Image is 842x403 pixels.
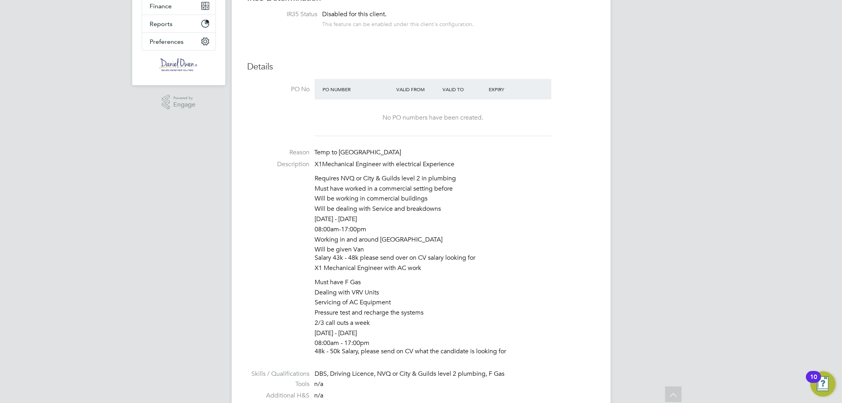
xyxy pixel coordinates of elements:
[315,174,595,185] li: Requires NVQ or City & Guilds level 2 in plumbing
[315,329,595,339] li: [DATE] - [DATE]
[248,85,310,94] label: PO No
[315,236,595,246] li: Working in and around [GEOGRAPHIC_DATA]
[323,114,544,122] div: No PO numbers have been created.
[248,160,310,169] label: Description
[315,225,595,236] li: 08:00am-17:00pm
[323,10,387,18] span: Disabled for this client.
[159,58,199,71] img: danielowen-logo-retina.png
[150,38,184,45] span: Preferences
[248,148,310,157] label: Reason
[142,15,216,32] button: Reports
[315,185,595,195] li: Must have worked in a commercial setting before
[150,20,173,28] span: Reports
[150,2,172,10] span: Finance
[315,289,595,299] li: Dealing with VRV Units
[142,33,216,50] button: Preferences
[441,82,487,96] div: Valid To
[315,298,595,309] li: Servicing of AC Equipment
[142,58,216,71] a: Go to home page
[315,160,595,169] p: X1Mechanical Engineer with electrical Experience
[315,319,595,329] li: 2/3 call outs a week
[173,101,195,108] span: Engage
[173,95,195,101] span: Powered by
[315,339,595,358] li: 08:00am - 17:00pm 48k - 50k Salary, please send on CV what the candidate is looking for
[162,95,195,110] a: Powered byEngage
[248,61,595,73] h3: Details
[487,82,533,96] div: Expiry
[248,380,310,388] label: Tools
[315,370,595,378] div: DBS, Driving Licence, NVQ or City & Guilds level 2 plumbing, F Gas
[315,195,595,205] li: Will be working in commercial buildings
[810,377,817,387] div: 10
[315,309,595,319] li: Pressure test and recharge the systems
[315,205,595,215] li: Will be dealing with Service and breakdowns
[315,278,595,289] li: Must have F Gas
[248,370,310,378] label: Skills / Qualifications
[810,371,836,397] button: Open Resource Center, 10 new notifications
[321,82,395,96] div: PO Number
[323,19,474,28] div: This feature can be enabled under this client's configuration.
[315,392,324,399] span: n/a
[315,148,401,156] span: Temp to [GEOGRAPHIC_DATA]
[248,392,310,400] label: Additional H&S
[255,10,318,19] label: IR35 Status
[315,380,324,388] span: n/a
[315,246,595,264] li: Will be given Van Salary 43k - 48k please send over on CV salary looking for
[315,264,595,272] p: X1 Mechanical Engineer with AC work
[315,215,595,225] li: [DATE] - [DATE]
[394,82,441,96] div: Valid From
